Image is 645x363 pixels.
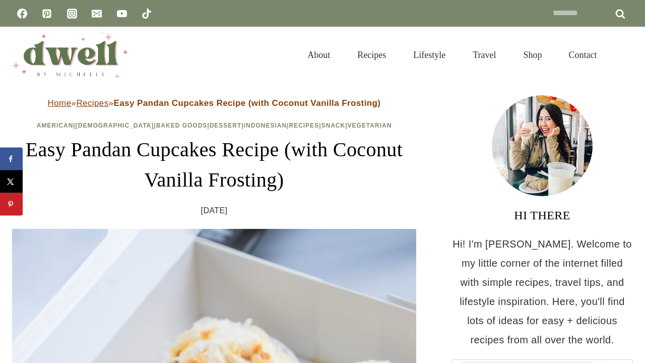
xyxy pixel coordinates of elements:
p: Hi! I'm [PERSON_NAME]. Welcome to my little corner of the internet filled with simple recipes, tr... [451,234,633,349]
span: | | | | | | | [37,122,392,129]
a: Baked Goods [156,122,208,129]
a: Lifestyle [400,37,459,73]
a: Email [87,4,107,24]
a: [DEMOGRAPHIC_DATA] [76,122,154,129]
a: Indonesian [244,122,287,129]
a: Instagram [62,4,82,24]
a: American [37,122,74,129]
a: About [294,37,344,73]
a: Contact [555,37,611,73]
a: Facebook [12,4,32,24]
button: View Search Form [616,46,633,64]
a: Vegetarian [348,122,392,129]
a: TikTok [137,4,157,24]
a: Recipes [344,37,400,73]
a: Snack [321,122,345,129]
time: [DATE] [201,203,228,218]
strong: Easy Pandan Cupcakes Recipe (with Coconut Vanilla Frosting) [113,98,380,108]
a: Travel [459,37,509,73]
a: Shop [509,37,555,73]
img: DWELL by michelle [12,32,128,78]
a: Dessert [210,122,242,129]
a: Recipes [76,98,108,108]
nav: Primary Navigation [294,37,611,73]
h1: Easy Pandan Cupcakes Recipe (with Coconut Vanilla Frosting) [12,135,416,195]
a: Home [48,98,72,108]
a: Pinterest [37,4,57,24]
a: Recipes [289,122,319,129]
a: YouTube [112,4,132,24]
h3: HI THERE [451,206,633,224]
span: » » [48,98,381,108]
